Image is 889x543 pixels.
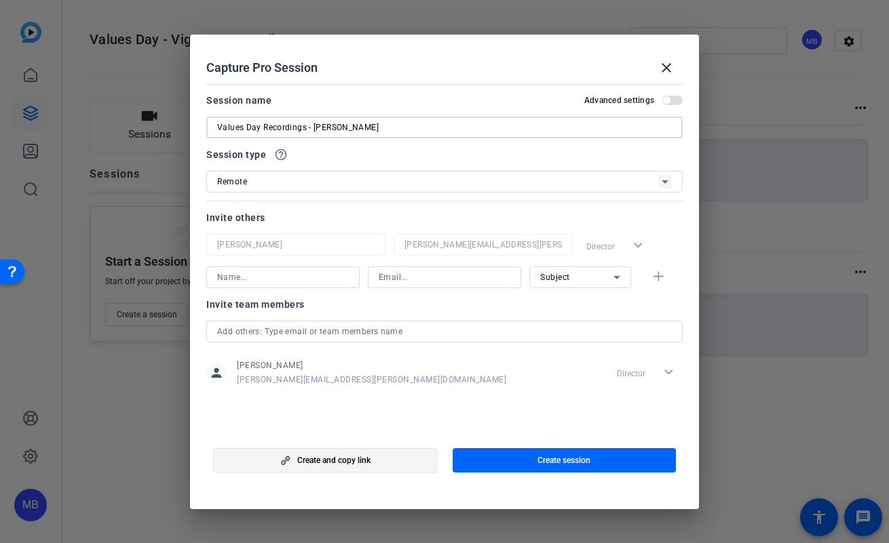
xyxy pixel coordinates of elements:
div: Invite others [206,209,683,226]
span: [PERSON_NAME][EMAIL_ADDRESS][PERSON_NAME][DOMAIN_NAME] [237,374,506,385]
input: Enter Session Name [217,119,672,136]
mat-icon: help_outline [274,148,288,161]
input: Email... [404,237,562,253]
span: Create and copy link [297,455,371,466]
mat-icon: person [206,363,227,383]
button: Create session [453,448,677,472]
div: Session name [206,92,271,108]
button: Create and copy link [213,448,437,472]
span: Remote [217,177,247,186]
input: Email... [379,269,510,285]
span: Subject [540,273,570,282]
span: [PERSON_NAME] [237,360,506,371]
div: Capture Pro Session [206,52,683,84]
div: Invite team members [206,296,683,313]
input: Add others: Type email or team members name [217,323,672,340]
mat-icon: close [658,60,675,76]
span: Create session [537,455,590,466]
input: Name... [217,269,349,285]
h2: Advanced settings [584,95,654,106]
span: Session type [206,146,266,163]
input: Name... [217,237,375,253]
